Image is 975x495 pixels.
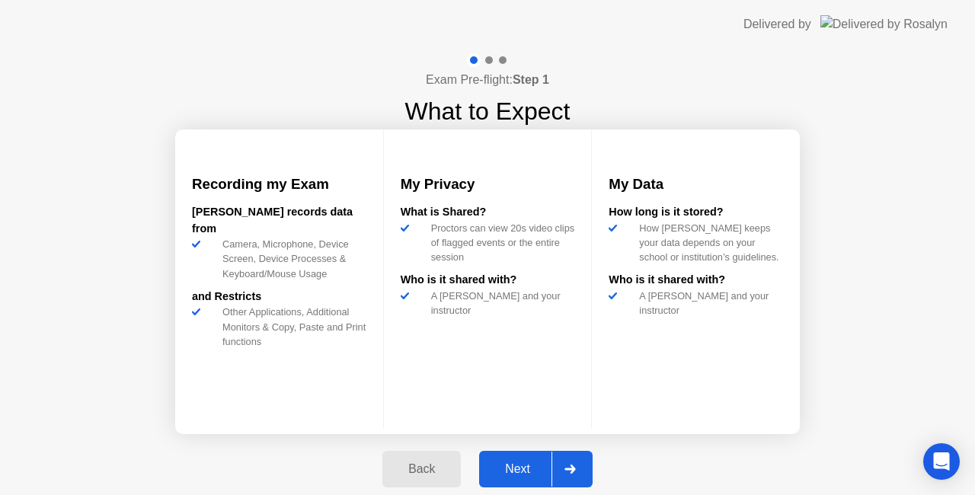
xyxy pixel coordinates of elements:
img: Delivered by Rosalyn [820,15,948,33]
h3: Recording my Exam [192,174,366,195]
div: Proctors can view 20s video clips of flagged events or the entire session [425,221,575,265]
div: Camera, Microphone, Device Screen, Device Processes & Keyboard/Mouse Usage [216,237,366,281]
h3: My Data [609,174,783,195]
div: How [PERSON_NAME] keeps your data depends on your school or institution’s guidelines. [633,221,783,265]
div: A [PERSON_NAME] and your instructor [425,289,575,318]
button: Back [382,451,461,487]
b: Step 1 [513,73,549,86]
h3: My Privacy [401,174,575,195]
div: What is Shared? [401,204,575,221]
h4: Exam Pre-flight: [426,71,549,89]
div: Who is it shared with? [401,272,575,289]
div: [PERSON_NAME] records data from [192,204,366,237]
div: A [PERSON_NAME] and your instructor [633,289,783,318]
div: Who is it shared with? [609,272,783,289]
div: Open Intercom Messenger [923,443,960,480]
div: Back [387,462,456,476]
div: Other Applications, Additional Monitors & Copy, Paste and Print functions [216,305,366,349]
button: Next [479,451,593,487]
div: Delivered by [743,15,811,34]
div: and Restricts [192,289,366,305]
div: How long is it stored? [609,204,783,221]
h1: What to Expect [405,93,571,129]
div: Next [484,462,551,476]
